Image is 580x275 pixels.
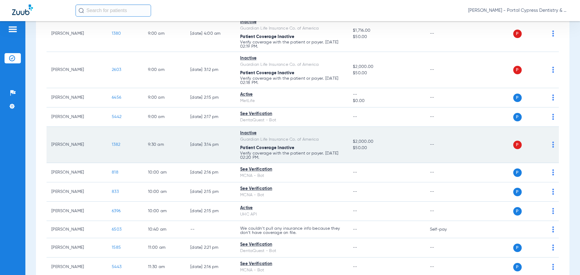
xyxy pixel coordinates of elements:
[185,52,235,88] td: [DATE] 3:12 PM
[240,76,343,85] p: Verify coverage with the patient or payer. [DATE] 02:18 PM.
[552,142,554,148] img: group-dot-blue.svg
[185,88,235,107] td: [DATE] 2:15 PM
[240,136,343,143] div: Guardian Life Insurance Co. of America
[185,182,235,202] td: [DATE] 2:15 PM
[353,170,357,174] span: --
[513,168,522,177] span: P
[240,226,343,235] p: We couldn’t pull any insurance info because they don’t have coverage on file.
[185,238,235,257] td: [DATE] 2:21 PM
[353,245,357,250] span: --
[112,95,121,100] span: 6456
[240,248,343,254] div: DentaQuest - Bot
[240,241,343,248] div: See Verification
[425,127,466,163] td: --
[240,146,294,150] span: Patient Coverage Inactive
[552,67,554,73] img: group-dot-blue.svg
[112,227,121,232] span: 6503
[185,16,235,52] td: [DATE] 4:00 AM
[240,151,343,160] p: Verify coverage with the patient or payer. [DATE] 02:20 PM.
[353,209,357,213] span: --
[552,114,554,120] img: group-dot-blue.svg
[425,16,466,52] td: --
[112,170,118,174] span: 818
[76,5,151,17] input: Search for patients
[47,163,107,182] td: [PERSON_NAME]
[240,173,343,179] div: MCNA - Bot
[240,62,343,68] div: Guardian Life Insurance Co. of America
[112,245,121,250] span: 1585
[8,26,18,33] img: hamburger-icon
[353,70,420,76] span: $50.00
[552,245,554,251] img: group-dot-blue.svg
[468,8,568,14] span: [PERSON_NAME] - Portal Cypress Dentistry & Orthodontics
[47,52,107,88] td: [PERSON_NAME]
[112,31,121,36] span: 1380
[240,35,294,39] span: Patient Coverage Inactive
[552,226,554,232] img: group-dot-blue.svg
[552,30,554,37] img: group-dot-blue.svg
[425,163,466,182] td: --
[143,163,185,182] td: 10:00 AM
[112,115,121,119] span: 5442
[240,55,343,62] div: Inactive
[552,189,554,195] img: group-dot-blue.svg
[513,113,522,121] span: P
[143,52,185,88] td: 9:00 AM
[47,202,107,221] td: [PERSON_NAME]
[425,88,466,107] td: --
[240,117,343,123] div: DentaQuest - Bot
[552,94,554,101] img: group-dot-blue.svg
[240,205,343,211] div: Active
[47,127,107,163] td: [PERSON_NAME]
[47,88,107,107] td: [PERSON_NAME]
[143,16,185,52] td: 9:00 AM
[240,267,343,273] div: MCNA - Bot
[240,111,343,117] div: See Verification
[513,94,522,102] span: P
[112,68,121,72] span: 2603
[240,130,343,136] div: Inactive
[143,238,185,257] td: 11:00 AM
[185,221,235,238] td: --
[143,88,185,107] td: 9:00 AM
[185,107,235,127] td: [DATE] 2:17 PM
[513,66,522,74] span: P
[353,98,420,104] span: $0.00
[112,265,121,269] span: 5443
[240,91,343,98] div: Active
[240,166,343,173] div: See Verification
[240,40,343,49] p: Verify coverage with the patient or payer. [DATE] 02:19 PM.
[240,71,294,75] span: Patient Coverage Inactive
[425,238,466,257] td: --
[240,192,343,198] div: MCNA - Bot
[513,207,522,216] span: P
[143,182,185,202] td: 10:00 AM
[112,142,120,147] span: 1382
[47,107,107,127] td: [PERSON_NAME]
[353,91,420,98] span: --
[143,107,185,127] td: 9:00 AM
[112,190,119,194] span: 833
[79,8,84,13] img: Search Icon
[240,261,343,267] div: See Verification
[513,263,522,271] span: P
[112,209,121,213] span: 6396
[353,265,357,269] span: --
[513,30,522,38] span: P
[425,221,466,238] td: Self-pay
[143,202,185,221] td: 10:00 AM
[513,244,522,252] span: P
[185,163,235,182] td: [DATE] 2:16 PM
[353,27,420,34] span: $1,716.00
[143,221,185,238] td: 10:40 AM
[552,208,554,214] img: group-dot-blue.svg
[552,169,554,175] img: group-dot-blue.svg
[353,145,420,151] span: $50.00
[185,127,235,163] td: [DATE] 3:14 PM
[425,107,466,127] td: --
[240,186,343,192] div: See Verification
[353,34,420,40] span: $50.00
[47,16,107,52] td: [PERSON_NAME]
[550,246,580,275] iframe: Chat Widget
